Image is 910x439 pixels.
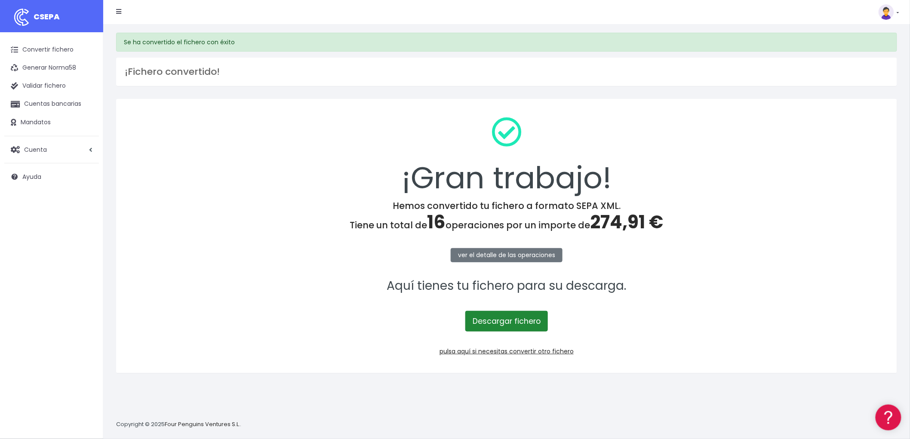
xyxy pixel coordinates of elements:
a: Mandatos [4,114,99,132]
a: ver el detalle de las operaciones [451,248,563,262]
a: Cuentas bancarias [4,95,99,113]
a: Validar fichero [4,77,99,95]
span: Cuenta [24,145,47,153]
p: Aquí tienes tu fichero para su descarga. [127,276,886,296]
span: CSEPA [34,11,60,22]
a: Convertir fichero [4,41,99,59]
div: ¡Gran trabajo! [127,110,886,200]
a: Generar Norma58 [4,59,99,77]
div: Se ha convertido el fichero con éxito [116,33,897,52]
p: Copyright © 2025 . [116,420,241,429]
a: Ayuda [4,168,99,186]
span: 16 [427,209,446,235]
span: Ayuda [22,172,41,181]
span: 274,91 € [590,209,664,235]
h4: Hemos convertido tu fichero a formato SEPA XML. Tiene un total de operaciones por un importe de [127,200,886,233]
a: Four Penguins Ventures S.L. [165,420,240,428]
h3: ¡Fichero convertido! [125,66,888,77]
a: pulsa aquí si necesitas convertir otro fichero [440,347,574,356]
a: Cuenta [4,141,99,159]
a: Descargar fichero [465,311,548,332]
img: logo [11,6,32,28]
img: profile [879,4,894,20]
